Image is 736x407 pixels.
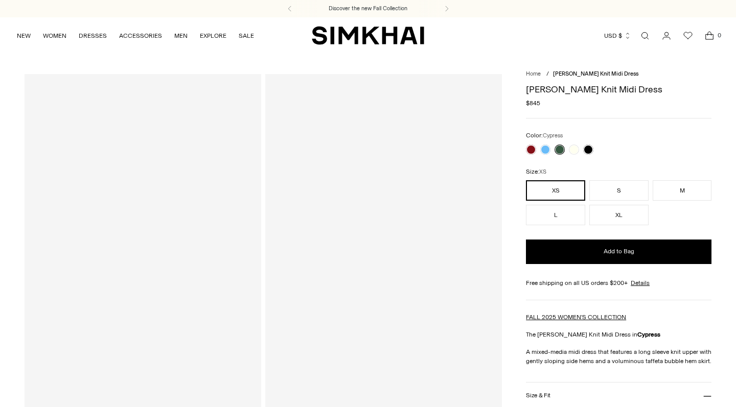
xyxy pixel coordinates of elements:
a: EXPLORE [200,25,226,47]
a: Wishlist [678,26,698,46]
h1: [PERSON_NAME] Knit Midi Dress [526,85,711,94]
strong: Cypress [637,331,660,338]
h3: Size & Fit [526,392,550,399]
a: NEW [17,25,31,47]
p: The [PERSON_NAME] Knit Midi Dress in [526,330,711,339]
span: XS [539,169,546,175]
a: FALL 2025 WOMEN'S COLLECTION [526,314,626,321]
button: XL [589,205,649,225]
span: $845 [526,99,540,108]
label: Color: [526,131,563,140]
div: Free shipping on all US orders $200+ [526,278,711,288]
button: M [653,180,712,201]
a: Details [631,278,650,288]
a: Open search modal [635,26,655,46]
button: S [589,180,649,201]
p: A mixed-media midi dress that features a long sleeve knit upper with gently sloping side hems and... [526,347,711,366]
span: [PERSON_NAME] Knit Midi Dress [553,70,638,77]
a: SIMKHAI [312,26,424,45]
a: Home [526,70,541,77]
a: WOMEN [43,25,66,47]
a: ACCESSORIES [119,25,162,47]
a: DRESSES [79,25,107,47]
nav: breadcrumbs [526,70,711,79]
span: 0 [715,31,724,40]
button: XS [526,180,585,201]
a: SALE [239,25,254,47]
a: MEN [174,25,188,47]
span: Cypress [543,132,563,139]
div: / [546,70,549,79]
a: Go to the account page [656,26,677,46]
a: Discover the new Fall Collection [329,5,407,13]
button: Add to Bag [526,240,711,264]
label: Size: [526,167,546,177]
span: Add to Bag [604,247,634,256]
button: L [526,205,585,225]
button: USD $ [604,25,631,47]
a: Open cart modal [699,26,720,46]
